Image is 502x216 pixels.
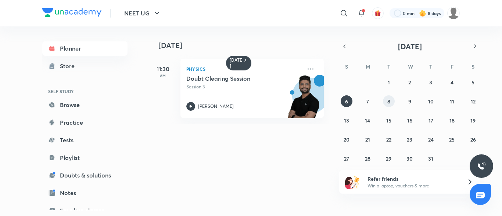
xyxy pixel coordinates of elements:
[198,103,234,110] p: [PERSON_NAME]
[230,57,243,69] h6: [DATE]
[408,63,413,70] abbr: Wednesday
[404,76,416,88] button: July 2, 2025
[425,133,437,145] button: July 24, 2025
[344,155,349,162] abbr: July 27, 2025
[470,136,476,143] abbr: July 26, 2025
[345,63,348,70] abbr: Sunday
[344,117,349,124] abbr: July 13, 2025
[450,98,454,105] abbr: July 11, 2025
[42,186,128,200] a: Notes
[120,6,166,21] button: NEET UG
[446,114,458,126] button: July 18, 2025
[42,41,128,56] a: Planner
[42,133,128,147] a: Tests
[365,155,370,162] abbr: July 28, 2025
[425,114,437,126] button: July 17, 2025
[387,98,390,105] abbr: July 8, 2025
[425,153,437,164] button: July 31, 2025
[367,183,458,189] p: Win a laptop, vouchers & more
[341,133,352,145] button: July 20, 2025
[467,114,479,126] button: July 19, 2025
[428,98,434,105] abbr: July 10, 2025
[42,115,128,130] a: Practice
[429,63,432,70] abbr: Thursday
[283,75,324,125] img: unacademy
[406,155,413,162] abbr: July 30, 2025
[386,136,391,143] abbr: July 22, 2025
[60,62,79,70] div: Store
[186,65,302,73] p: Physics
[446,76,458,88] button: July 4, 2025
[404,114,416,126] button: July 16, 2025
[341,95,352,107] button: July 6, 2025
[471,63,474,70] abbr: Saturday
[467,95,479,107] button: July 12, 2025
[383,76,395,88] button: July 1, 2025
[367,175,458,183] h6: Refer friends
[470,117,476,124] abbr: July 19, 2025
[425,95,437,107] button: July 10, 2025
[42,8,101,17] img: Company Logo
[386,117,391,124] abbr: July 15, 2025
[471,79,474,86] abbr: July 5, 2025
[42,8,101,19] a: Company Logo
[467,76,479,88] button: July 5, 2025
[341,114,352,126] button: July 13, 2025
[429,117,433,124] abbr: July 17, 2025
[42,150,128,165] a: Playlist
[366,98,369,105] abbr: July 7, 2025
[186,75,278,82] h5: Doubt Clearing Session
[387,63,390,70] abbr: Tuesday
[425,76,437,88] button: July 3, 2025
[404,95,416,107] button: July 9, 2025
[383,114,395,126] button: July 15, 2025
[383,95,395,107] button: July 8, 2025
[451,79,453,86] abbr: July 4, 2025
[428,155,433,162] abbr: July 31, 2025
[42,98,128,112] a: Browse
[404,153,416,164] button: July 30, 2025
[404,133,416,145] button: July 23, 2025
[449,136,455,143] abbr: July 25, 2025
[446,133,458,145] button: July 25, 2025
[362,114,373,126] button: July 14, 2025
[42,59,128,73] a: Store
[362,153,373,164] button: July 28, 2025
[186,84,302,90] p: Session 3
[407,136,412,143] abbr: July 23, 2025
[449,117,455,124] abbr: July 18, 2025
[365,136,370,143] abbr: July 21, 2025
[428,136,434,143] abbr: July 24, 2025
[42,85,128,98] h6: SELF STUDY
[408,79,411,86] abbr: July 2, 2025
[344,136,349,143] abbr: July 20, 2025
[362,95,373,107] button: July 7, 2025
[42,168,128,183] a: Doubts & solutions
[398,41,422,51] span: [DATE]
[388,79,390,86] abbr: July 1, 2025
[345,175,360,189] img: referral
[408,98,411,105] abbr: July 9, 2025
[429,79,432,86] abbr: July 3, 2025
[383,153,395,164] button: July 29, 2025
[383,133,395,145] button: July 22, 2025
[407,117,412,124] abbr: July 16, 2025
[446,95,458,107] button: July 11, 2025
[349,41,470,51] button: [DATE]
[362,133,373,145] button: July 21, 2025
[365,117,370,124] abbr: July 14, 2025
[386,155,391,162] abbr: July 29, 2025
[477,162,486,171] img: ttu
[341,153,352,164] button: July 27, 2025
[471,98,476,105] abbr: July 12, 2025
[148,65,178,73] h5: 11:30
[148,73,178,78] p: AM
[345,98,348,105] abbr: July 6, 2025
[419,10,426,17] img: streak
[467,133,479,145] button: July 26, 2025
[158,41,331,50] h4: [DATE]
[451,63,453,70] abbr: Friday
[366,63,370,70] abbr: Monday
[374,10,381,17] img: avatar
[372,7,384,19] button: avatar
